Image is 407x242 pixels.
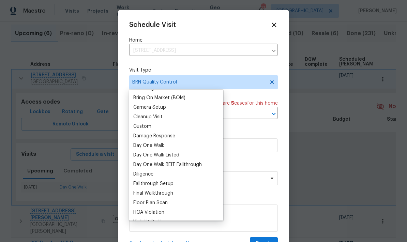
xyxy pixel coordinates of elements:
[129,45,268,56] input: Enter in an address
[231,101,234,106] span: 5
[133,133,175,139] div: Damage Response
[133,190,173,197] div: Final Walkthrough
[133,152,179,158] div: Day One Walk Listed
[133,180,174,187] div: Fallthrough Setup
[129,37,278,44] label: Home
[210,100,278,107] span: There are case s for this home
[133,161,202,168] div: Day One Walk REIT Fallthrough
[133,142,164,149] div: Day One Walk
[269,109,278,119] button: Open
[129,67,278,74] label: Visit Type
[129,21,176,28] span: Schedule Visit
[133,114,163,120] div: Cleanup Visit
[133,199,168,206] div: Floor Plan Scan
[133,94,185,101] div: Bring On Market (BOM)
[270,21,278,29] span: Close
[133,218,172,225] div: High Utility Usage
[132,79,265,86] span: BRN Quality Control
[133,171,153,178] div: Diligence
[133,209,164,216] div: HOA Violation
[133,104,166,111] div: Camera Setup
[133,123,151,130] div: Custom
